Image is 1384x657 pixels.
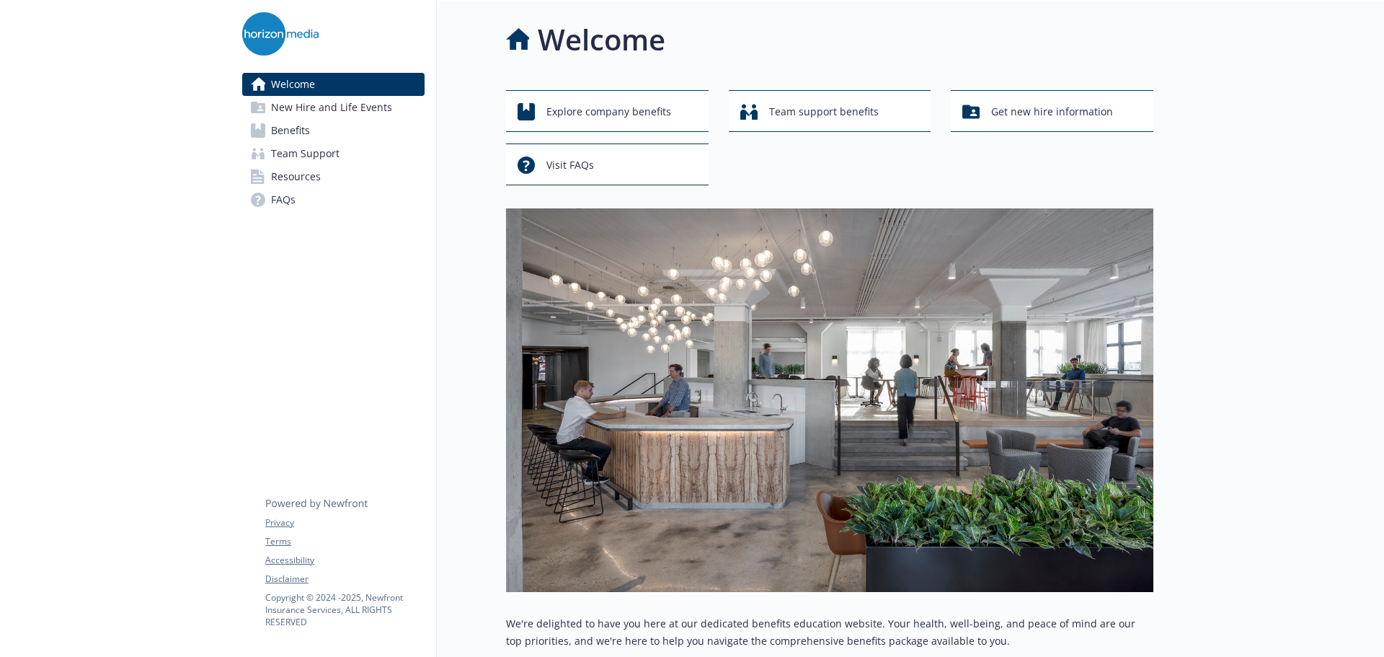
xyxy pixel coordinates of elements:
[271,96,392,119] span: New Hire and Life Events
[242,96,425,119] a: New Hire and Life Events
[506,208,1153,592] img: overview page banner
[538,18,665,61] h1: Welcome
[242,188,425,211] a: FAQs
[506,90,709,132] button: Explore company benefits
[729,90,931,132] button: Team support benefits
[546,151,594,179] span: Visit FAQs
[271,165,321,188] span: Resources
[991,98,1113,125] span: Get new hire information
[265,516,424,529] a: Privacy
[506,615,1153,650] p: We're delighted to have you here at our dedicated benefits education website. Your health, well-b...
[242,73,425,96] a: Welcome
[265,554,424,567] a: Accessibility
[271,119,310,142] span: Benefits
[242,142,425,165] a: Team Support
[546,98,671,125] span: Explore company benefits
[265,535,424,548] a: Terms
[265,591,424,628] p: Copyright © 2024 - 2025 , Newfront Insurance Services, ALL RIGHTS RESERVED
[271,73,315,96] span: Welcome
[242,165,425,188] a: Resources
[506,144,709,185] button: Visit FAQs
[242,119,425,142] a: Benefits
[265,573,424,586] a: Disclaimer
[271,142,340,165] span: Team Support
[271,188,296,211] span: FAQs
[769,98,879,125] span: Team support benefits
[951,90,1153,132] button: Get new hire information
